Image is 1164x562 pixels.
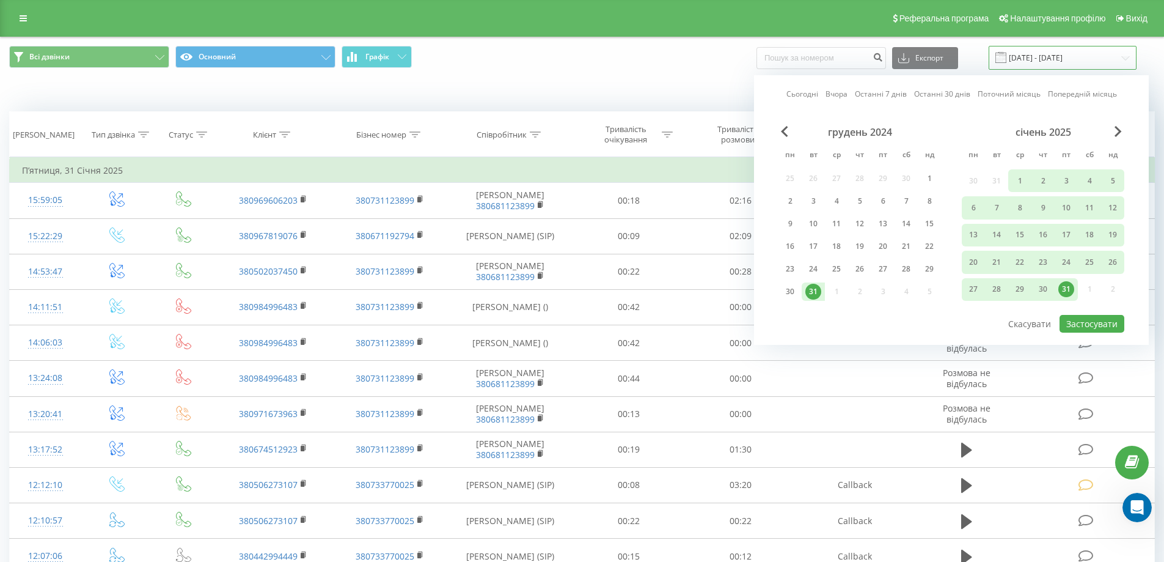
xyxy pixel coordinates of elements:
[899,13,989,23] span: Реферальна програма
[10,158,1155,183] td: П’ятниця, 31 Січня 2025
[1008,251,1031,273] div: ср 22 січ 2025 р.
[778,260,802,278] div: пн 23 груд 2024 р.
[802,260,825,278] div: вт 24 груд 2024 р.
[1001,315,1058,333] button: Скасувати
[356,408,414,420] a: 380731123899
[356,550,414,562] a: 380733770025
[1012,254,1028,270] div: 22
[965,200,981,216] div: 6
[1122,493,1152,522] iframe: Intercom live chat
[965,281,981,297] div: 27
[921,216,937,232] div: 15
[573,183,685,218] td: 00:18
[1055,196,1078,219] div: пт 10 січ 2025 р.
[875,216,891,232] div: 13
[782,284,798,300] div: 30
[978,88,1041,100] a: Поточний місяць
[593,124,659,145] div: Тривалість очікування
[22,438,69,462] div: 13:17:52
[805,284,821,300] div: 31
[852,216,868,232] div: 12
[805,261,821,277] div: 24
[1008,169,1031,192] div: ср 1 січ 2025 р.
[829,238,844,254] div: 18
[1011,147,1029,165] abbr: середа
[829,193,844,209] div: 4
[871,260,895,278] div: пт 27 груд 2024 р.
[892,47,958,69] button: Експорт
[1012,281,1028,297] div: 29
[1082,227,1097,243] div: 18
[1010,13,1105,23] span: Налаштування профілю
[175,46,335,68] button: Основний
[965,254,981,270] div: 20
[921,193,937,209] div: 8
[782,216,798,232] div: 9
[356,372,414,384] a: 380731123899
[852,238,868,254] div: 19
[898,216,914,232] div: 14
[356,194,414,206] a: 380731123899
[1034,147,1052,165] abbr: четвер
[1012,227,1028,243] div: 15
[989,254,1005,270] div: 21
[1055,224,1078,246] div: пт 17 січ 2025 р.
[13,130,75,140] div: [PERSON_NAME]
[918,169,941,188] div: нд 1 груд 2024 р.
[1078,196,1101,219] div: сб 11 січ 2025 р.
[239,408,298,420] a: 380971673963
[802,192,825,210] div: вт 3 груд 2024 р.
[851,147,869,165] abbr: четвер
[895,237,918,256] div: сб 21 груд 2024 р.
[898,261,914,277] div: 28
[22,188,69,212] div: 15:59:05
[1058,281,1074,297] div: 31
[239,337,298,349] a: 380984996483
[685,432,797,467] td: 01:30
[448,218,573,254] td: [PERSON_NAME] (SIP)
[781,126,788,137] span: Previous Month
[476,413,535,425] a: 380681123899
[22,331,69,355] div: 14:06:03
[448,432,573,467] td: [PERSON_NAME]
[1105,173,1121,189] div: 5
[848,260,871,278] div: чт 26 груд 2024 р.
[802,237,825,256] div: вт 17 груд 2024 р.
[29,52,70,62] span: Всі дзвінки
[943,331,990,354] span: Розмова не відбулась
[1082,200,1097,216] div: 11
[1105,227,1121,243] div: 19
[448,361,573,396] td: [PERSON_NAME]
[1101,224,1124,246] div: нд 19 січ 2025 р.
[989,200,1005,216] div: 7
[448,503,573,539] td: [PERSON_NAME] (SIP)
[239,515,298,527] a: 380506273107
[342,46,412,68] button: Графік
[855,88,907,100] a: Останні 7 днів
[705,124,771,145] div: Тривалість розмови
[805,216,821,232] div: 10
[573,325,685,361] td: 00:42
[825,88,847,100] a: Вчора
[22,509,69,533] div: 12:10:57
[1058,200,1074,216] div: 10
[22,260,69,284] div: 14:53:47
[22,402,69,426] div: 13:20:41
[985,224,1008,246] div: вт 14 січ 2025 р.
[476,271,535,283] a: 380681123899
[1058,227,1074,243] div: 17
[1031,169,1055,192] div: чт 2 січ 2025 р.
[685,289,797,325] td: 00:00
[448,325,573,361] td: [PERSON_NAME] ()
[875,238,891,254] div: 20
[875,193,891,209] div: 6
[685,183,797,218] td: 02:16
[169,130,193,140] div: Статус
[239,194,298,206] a: 380969606203
[914,88,970,100] a: Останні 30 днів
[448,183,573,218] td: [PERSON_NAME]
[782,238,798,254] div: 16
[852,261,868,277] div: 26
[871,192,895,210] div: пт 6 груд 2024 р.
[448,396,573,432] td: [PERSON_NAME]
